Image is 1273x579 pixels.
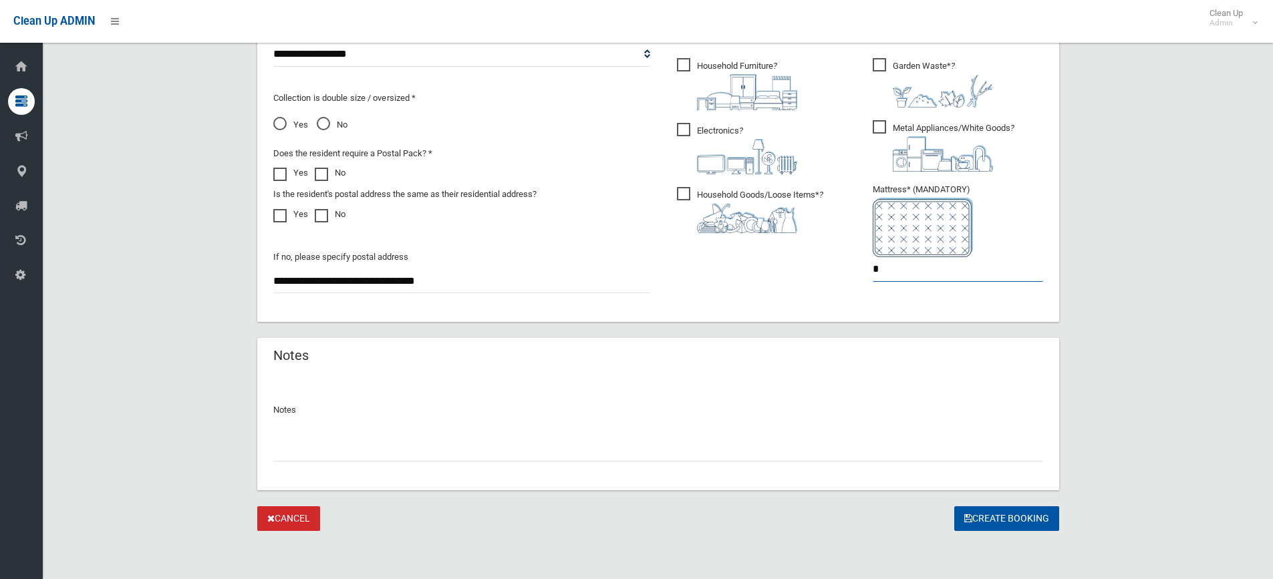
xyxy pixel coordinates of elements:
span: No [317,117,347,133]
img: aa9efdbe659d29b613fca23ba79d85cb.png [697,74,797,110]
i: ? [697,61,797,110]
img: 36c1b0289cb1767239cdd3de9e694f19.png [893,136,993,172]
a: Cancel [257,506,320,531]
img: 394712a680b73dbc3d2a6a3a7ffe5a07.png [697,139,797,174]
span: Household Goods/Loose Items* [677,187,823,233]
small: Admin [1210,18,1243,28]
span: Clean Up [1203,8,1256,28]
span: Garden Waste* [873,58,993,108]
label: If no, please specify postal address [273,249,408,265]
label: Does the resident require a Postal Pack? * [273,146,432,162]
span: Clean Up ADMIN [13,15,95,27]
label: No [315,206,345,222]
label: Is the resident's postal address the same as their residential address? [273,186,537,202]
label: No [315,165,345,181]
header: Notes [257,343,325,369]
p: Notes [273,402,1043,418]
img: b13cc3517677393f34c0a387616ef184.png [697,203,797,233]
p: Collection is double size / oversized * [273,90,650,106]
span: Mattress* (MANDATORY) [873,184,1043,257]
i: ? [697,126,797,174]
label: Yes [273,165,308,181]
i: ? [893,61,993,108]
img: 4fd8a5c772b2c999c83690221e5242e0.png [893,74,993,108]
span: Metal Appliances/White Goods [873,120,1014,172]
label: Yes [273,206,308,222]
i: ? [697,190,823,233]
i: ? [893,123,1014,172]
img: e7408bece873d2c1783593a074e5cb2f.png [873,198,973,257]
span: Yes [273,117,308,133]
button: Create Booking [954,506,1059,531]
span: Electronics [677,123,797,174]
span: Household Furniture [677,58,797,110]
